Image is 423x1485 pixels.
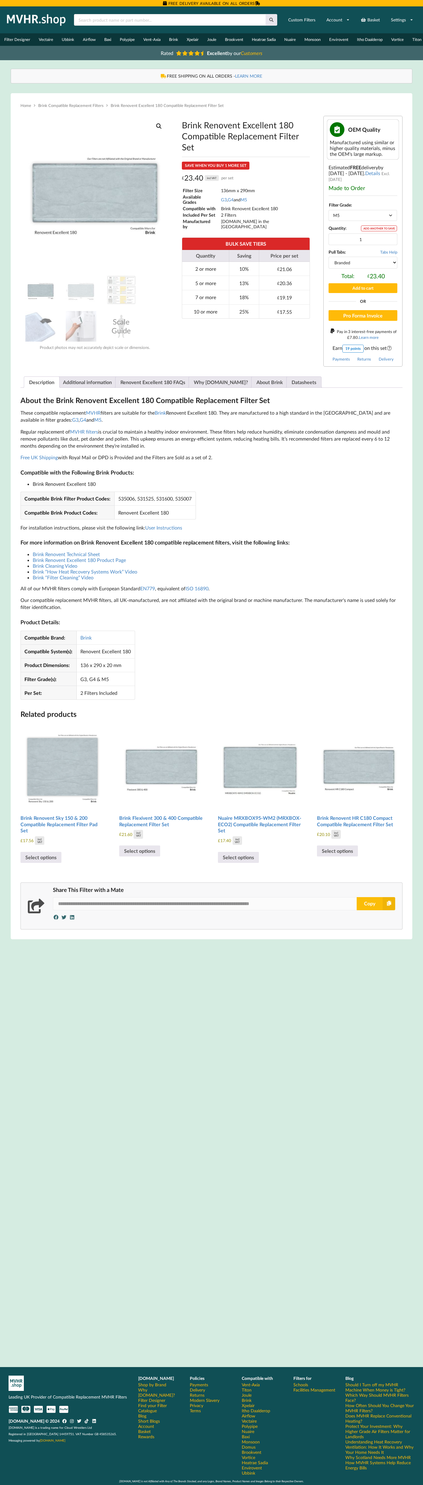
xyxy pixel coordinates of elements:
[145,525,182,530] a: User Instructions
[182,194,220,205] td: Available Grades
[9,1432,116,1436] span: Registered in [GEOGRAPHIC_DATA] 14459751. VAT Number GB 458535265.
[33,557,126,563] a: Brink Renovent Excellent 180 Product Page
[329,202,351,207] label: Filter Grade
[20,345,170,350] div: Product photos may not accurately depict scale or dimensions.
[221,212,309,218] td: 2 Filters
[76,658,135,672] td: 136 x 290 x 20 mm
[114,505,196,519] td: Renovent Excellent 180
[21,672,76,686] td: Filter Grade(s):
[80,635,92,640] a: Brink
[242,1455,255,1460] a: Vortice
[277,295,292,300] div: 19.19
[40,1439,65,1442] a: [DOMAIN_NAME]
[277,266,292,272] div: 21.06
[235,841,240,843] div: VAT
[35,33,57,46] a: Vectaire
[348,126,381,133] span: OEM Quality
[106,311,137,342] div: Scale Guide
[20,812,105,836] h2: Brink Renovent Sky 150 & 200 Compatible Replacement Filter Pad Set
[165,33,182,46] a: Brink
[161,50,173,56] span: Rated
[20,852,61,863] a: Select options for “Brink Renovent Sky 150 & 200 Compatible Replacement Filter Pad Set”
[329,345,397,353] span: Earn on this set
[337,329,397,340] span: Pay in 3 interest-free payments of .
[79,33,100,46] a: Airflow
[330,139,396,157] div: Manufactured using similar or higher quality materials, minus the OEM's large markup.
[345,1376,354,1381] b: Blog
[329,164,383,176] span: by [DATE] - [DATE]
[242,1398,252,1403] a: Brink
[182,212,220,218] td: Included Per Set
[345,1455,411,1460] a: Why Scotland Needs More MVHR
[138,1424,154,1429] a: Account
[203,33,221,46] a: Joule
[277,280,292,286] div: 20.36
[329,299,397,303] div: Or
[182,206,220,211] td: Compatible with
[256,377,283,387] a: About Brink
[380,250,397,255] span: Tabs Help
[218,838,220,843] span: £
[9,1439,65,1442] span: Messaging powered by
[242,1424,258,1429] a: Polypipe
[138,1413,146,1418] a: Blog
[242,1387,252,1392] a: Titon
[21,631,76,644] td: Compatible Brand:
[21,658,76,672] td: Product Dimensions:
[136,834,141,837] div: VAT
[218,812,302,836] h2: Nuaire MRXBOX95-WM2 (MRXBOX-ECO2) Compatible Replacement Filter Set
[20,116,170,265] img: Brink Renovent Excellent 180 Compatible MVHR Filter Replacement Set from MVHR.shop
[229,276,259,290] td: 13%
[80,417,86,423] a: G4
[119,723,204,808] img: Brink Flexivent 300 & 400 Compatible MVHR Filter Replacement Set from MVHR.shop
[218,836,242,845] div: 17.40
[300,33,325,46] a: Monsoon
[359,335,379,340] a: Learn more
[235,838,239,841] div: incl
[53,886,395,893] div: Share This Filter with a Mate
[387,14,417,25] a: Settings
[136,831,140,834] div: incl
[357,357,371,361] a: Returns
[277,309,280,314] span: £
[20,619,403,626] h3: Product Details:
[138,1387,182,1398] a: Why [DOMAIN_NAME]?
[293,1382,308,1387] a: Schools
[334,831,338,834] div: incl
[242,1450,261,1455] a: Brookvent
[218,852,259,863] a: Select options for “Nuaire MRXBOX95-WM2 (MRXBOX-ECO2) Compatible Replacement Filter Set”
[33,574,94,580] a: Brink “Filter Cleaning” Video
[317,830,341,838] div: 20.10
[20,597,403,611] p: Our compatible replacement MVHR filters, all UK-manufactured, are not affiliated with the origina...
[242,1413,255,1418] a: Airflow
[29,377,54,387] a: Description
[182,276,229,290] td: 5 or more
[345,1382,414,1392] a: Should I Turn off my MVHR Machine When Money is Tight?
[9,1376,24,1391] img: mvhr-inverted.png
[37,841,42,843] div: VAT
[119,832,122,837] span: £
[329,185,397,191] div: Made to Order
[242,1392,252,1398] a: Joule
[235,73,262,79] a: LEARN MORE
[387,33,408,46] a: Vortice
[139,33,165,46] a: Vent-Axia
[277,309,292,315] div: 17.55
[21,505,114,519] td: Compatible Brink Product Codes:
[20,585,403,592] p: All of our MVHR filters comply with European Standard , equivalent of .
[248,33,280,46] a: Heatrae Sadia
[334,834,339,837] div: VAT
[20,454,403,461] p: with Royal Mail or DPD is Provided and the Filters are Sold as a set of 2.
[242,1429,254,1434] a: Nuaire
[94,417,101,423] a: M5
[241,197,247,202] a: M5
[138,1376,174,1381] b: [DOMAIN_NAME]
[221,194,309,205] td: , and
[25,275,56,305] img: Brink Renovent Excellent 180 Compatible MVHR Filter Replacement Set from MVHR.shop
[76,686,135,699] td: 2 Filters Included
[190,1403,203,1408] a: Privacy
[76,644,135,658] td: Renovent Excellent 180
[20,428,403,449] p: Regular replacement of is crucial to maintain a healthy indoor environment. These filters help re...
[221,33,248,46] a: Brookvent
[317,812,401,830] h2: Brink Renovent HR C180 Compact Compatible Replacement Filter Set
